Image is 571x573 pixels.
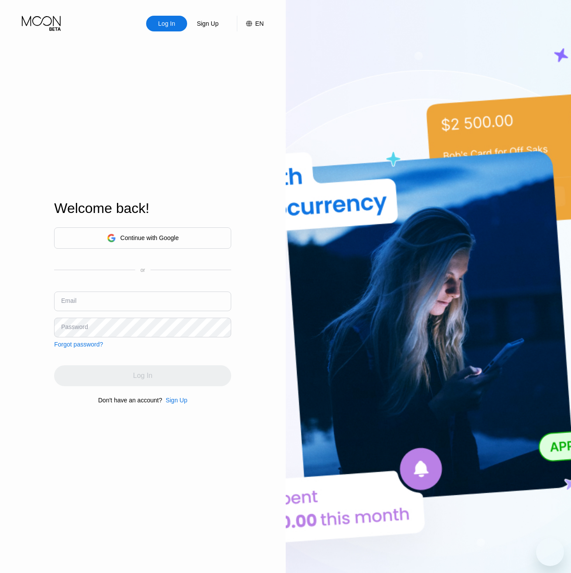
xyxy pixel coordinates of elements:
iframe: Button to launch messaging window [536,538,564,566]
div: Don't have an account? [98,397,162,404]
div: Sign Up [162,397,188,404]
div: Forgot password? [54,341,103,348]
div: Continue with Google [54,227,231,249]
div: EN [255,20,263,27]
div: Log In [146,16,187,31]
div: Continue with Google [120,234,179,241]
div: Sign Up [187,16,228,31]
div: Password [61,323,88,330]
div: or [140,267,145,273]
div: Sign Up [166,397,188,404]
div: Welcome back! [54,200,231,216]
div: EN [237,16,263,31]
div: Sign Up [196,19,219,28]
div: Email [61,297,76,304]
div: Log In [157,19,176,28]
